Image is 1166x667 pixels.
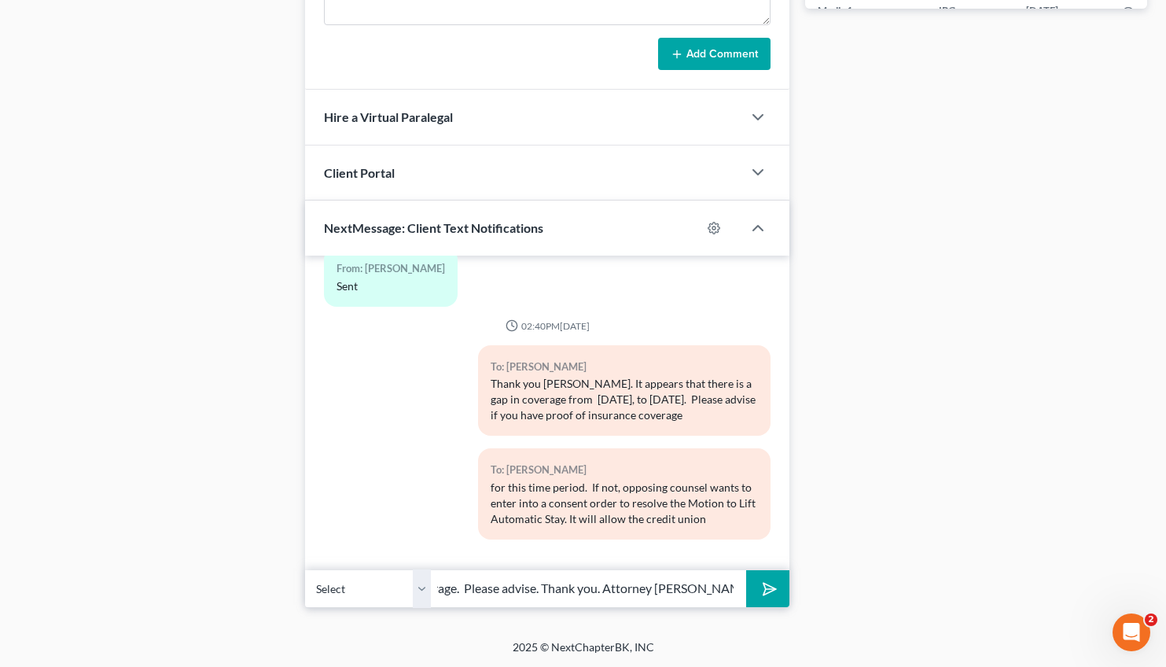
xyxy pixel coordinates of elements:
div: Thank you [PERSON_NAME]. It appears that there is a gap in coverage from [DATE], to [DATE]. Pleas... [491,376,758,423]
span: NextMessage: Client Text Notifications [324,220,543,235]
span: Client Portal [324,165,395,180]
div: To: [PERSON_NAME] [491,461,758,479]
button: Add Comment [658,38,771,71]
div: for this time period. If not, opposing counsel wants to enter into a consent order to resolve the... [491,480,758,527]
span: 2 [1145,614,1157,626]
div: From: [PERSON_NAME] [337,260,445,278]
div: Sent [337,278,445,294]
iframe: Intercom live chat [1113,614,1150,651]
span: Hire a Virtual Paralegal [324,109,453,124]
div: 02:40PM[DATE] [324,319,771,333]
input: Say something... [431,569,746,608]
div: To: [PERSON_NAME] [491,358,758,376]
